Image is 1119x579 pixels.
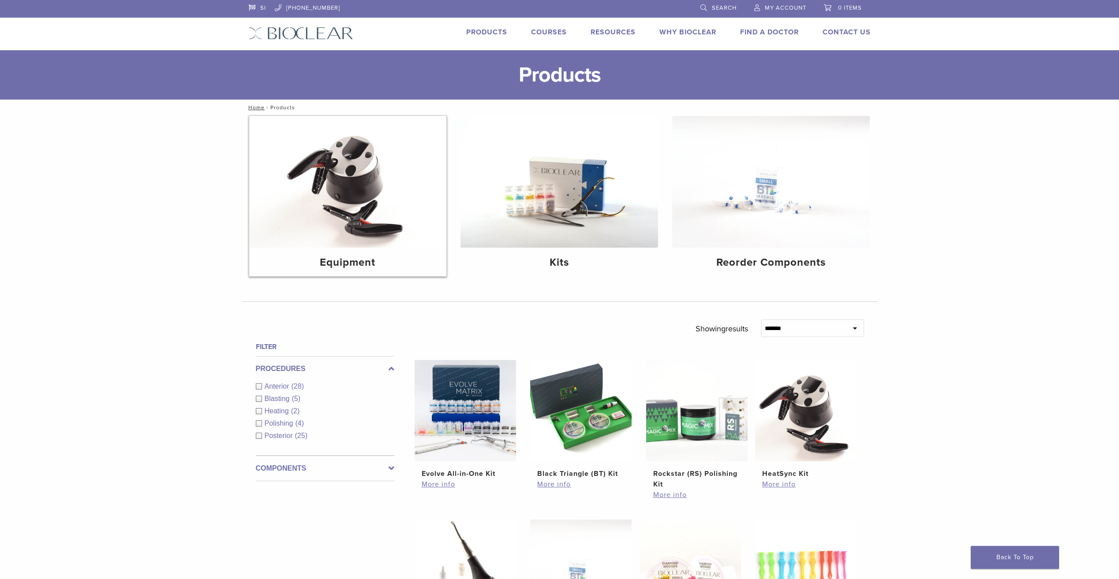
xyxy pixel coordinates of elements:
[249,27,353,40] img: Bioclear
[265,382,292,390] span: Anterior
[646,360,748,461] img: Rockstar (RS) Polishing Kit
[256,341,394,352] h4: Filter
[422,468,509,479] h2: Evolve All-in-One Kit
[672,116,870,276] a: Reorder Components
[415,360,516,461] img: Evolve All-in-One Kit
[712,4,737,11] span: Search
[256,463,394,474] label: Components
[653,490,741,500] a: More info
[249,116,447,248] img: Equipment
[422,479,509,490] a: More info
[256,255,440,271] h4: Equipment
[256,364,394,374] label: Procedures
[292,395,300,402] span: (5)
[740,28,799,37] a: Find A Doctor
[246,104,265,111] a: Home
[762,479,850,490] a: More info
[530,360,632,461] img: Black Triangle (BT) Kit
[466,28,507,37] a: Products
[531,28,567,37] a: Courses
[295,432,307,439] span: (25)
[242,100,877,115] nav: Products
[765,4,806,11] span: My Account
[696,319,748,338] p: Showing results
[823,28,871,37] a: Contact Us
[530,360,632,479] a: Black Triangle (BT) KitBlack Triangle (BT) Kit
[653,468,741,490] h2: Rockstar (RS) Polishing Kit
[659,28,716,37] a: Why Bioclear
[537,479,625,490] a: More info
[468,255,651,271] h4: Kits
[291,407,300,415] span: (2)
[755,360,857,461] img: HeatSync Kit
[414,360,517,479] a: Evolve All-in-One KitEvolve All-in-One Kit
[265,407,291,415] span: Heating
[460,116,658,276] a: Kits
[460,116,658,248] img: Kits
[646,360,748,490] a: Rockstar (RS) Polishing KitRockstar (RS) Polishing Kit
[249,116,447,276] a: Equipment
[295,419,304,427] span: (4)
[265,105,270,110] span: /
[292,382,304,390] span: (28)
[537,468,625,479] h2: Black Triangle (BT) Kit
[591,28,636,37] a: Resources
[679,255,863,271] h4: Reorder Components
[971,546,1059,569] a: Back To Top
[762,468,850,479] h2: HeatSync Kit
[265,395,292,402] span: Blasting
[265,419,296,427] span: Polishing
[265,432,295,439] span: Posterior
[755,360,857,479] a: HeatSync KitHeatSync Kit
[838,4,862,11] span: 0 items
[672,116,870,248] img: Reorder Components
